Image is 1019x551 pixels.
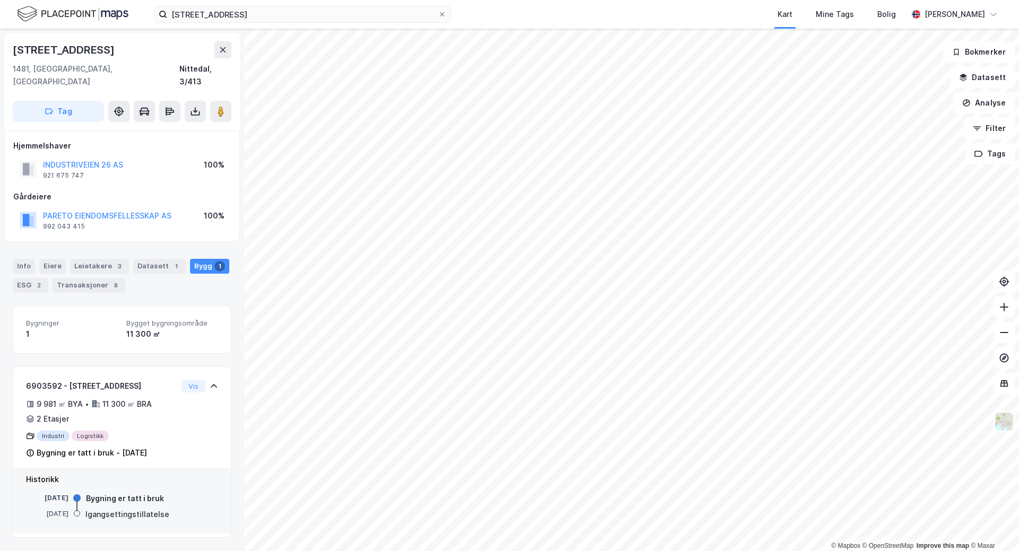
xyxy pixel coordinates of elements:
div: • [85,400,89,408]
div: 2 Etasjer [37,413,69,425]
div: Gårdeiere [13,190,231,203]
div: Bygning er tatt i bruk [86,492,164,505]
span: Bygget bygningsområde [126,319,218,328]
div: [DATE] [26,509,68,519]
div: 8 [110,280,121,291]
div: 921 675 747 [43,171,84,180]
div: Bolig [877,8,896,21]
div: 9 981 ㎡ BYA [37,398,83,410]
div: 1 [214,261,225,272]
a: Improve this map [917,542,969,549]
button: Tag [13,101,104,122]
div: 1 [26,328,118,340]
div: 1 [171,261,182,272]
button: Tags [965,143,1015,164]
button: Vis [182,380,205,392]
div: Hjemmelshaver [13,139,231,152]
div: 2 [33,280,44,291]
div: Mine Tags [816,8,854,21]
div: Kart [778,8,792,21]
div: 100% [204,159,224,171]
input: Søk på adresse, matrikkel, gårdeiere, leietakere eller personer [167,6,438,22]
button: Analyse [953,92,1015,113]
div: 6903592 - [STREET_ADDRESS] [26,380,177,392]
div: Historikk [26,473,218,486]
a: OpenStreetMap [862,542,914,549]
button: Datasett [950,67,1015,88]
div: [STREET_ADDRESS] [13,41,117,58]
img: logo.f888ab2527a4732fd821a326f86c7f29.svg [17,5,128,23]
button: Bokmerker [943,41,1015,63]
div: Bygning er tatt i bruk - [DATE] [37,447,147,459]
div: Eiere [39,259,66,274]
div: [PERSON_NAME] [925,8,985,21]
div: Info [13,259,35,274]
div: Datasett [133,259,186,274]
div: Nittedal, 3/413 [179,63,231,88]
div: ESG [13,278,48,293]
button: Filter [964,118,1015,139]
div: 100% [204,209,224,222]
div: 11 300 ㎡ [126,328,218,340]
a: Mapbox [831,542,860,549]
img: Z [994,412,1014,432]
div: Transaksjoner [53,278,125,293]
div: 1481, [GEOGRAPHIC_DATA], [GEOGRAPHIC_DATA] [13,63,179,88]
span: Bygninger [26,319,118,328]
div: Bygg [190,259,229,274]
div: 992 043 415 [43,222,85,231]
iframe: Chat Widget [966,500,1019,551]
div: 11 300 ㎡ BRA [102,398,152,410]
div: 3 [114,261,125,272]
div: [DATE] [26,493,68,503]
div: Leietakere [70,259,129,274]
div: Igangsettingstillatelse [85,508,169,521]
